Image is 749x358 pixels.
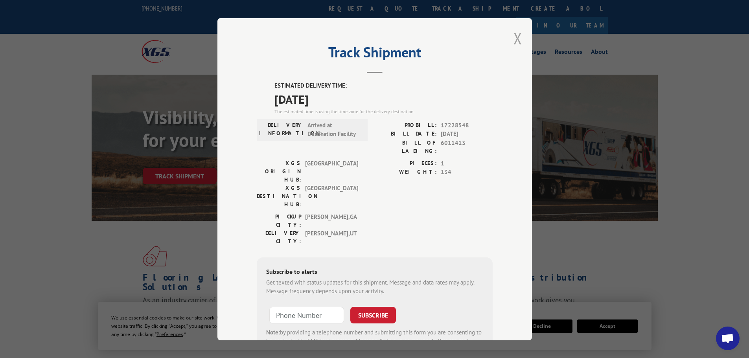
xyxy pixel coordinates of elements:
[441,121,493,130] span: 17228548
[266,278,483,296] div: Get texted with status updates for this shipment. Message and data rates may apply. Message frequ...
[257,229,301,245] label: DELIVERY CITY:
[441,138,493,155] span: 6011413
[266,328,483,354] div: by providing a telephone number and submitting this form you are consenting to be contacted by SM...
[274,90,493,108] span: [DATE]
[266,266,483,278] div: Subscribe to alerts
[305,159,358,184] span: [GEOGRAPHIC_DATA]
[716,327,740,350] div: Open chat
[375,138,437,155] label: BILL OF LADING:
[441,168,493,177] span: 134
[274,108,493,115] div: The estimated time is using the time zone for the delivery destination.
[375,159,437,168] label: PIECES:
[350,307,396,323] button: SUBSCRIBE
[257,47,493,62] h2: Track Shipment
[375,168,437,177] label: WEIGHT:
[305,212,358,229] span: [PERSON_NAME] , GA
[305,229,358,245] span: [PERSON_NAME] , UT
[305,184,358,208] span: [GEOGRAPHIC_DATA]
[266,328,280,336] strong: Note:
[441,159,493,168] span: 1
[257,159,301,184] label: XGS ORIGIN HUB:
[513,28,522,49] button: Close modal
[269,307,344,323] input: Phone Number
[441,130,493,139] span: [DATE]
[257,212,301,229] label: PICKUP CITY:
[257,184,301,208] label: XGS DESTINATION HUB:
[259,121,304,138] label: DELIVERY INFORMATION:
[375,130,437,139] label: BILL DATE:
[375,121,437,130] label: PROBILL:
[274,81,493,90] label: ESTIMATED DELIVERY TIME:
[307,121,361,138] span: Arrived at Destination Facility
